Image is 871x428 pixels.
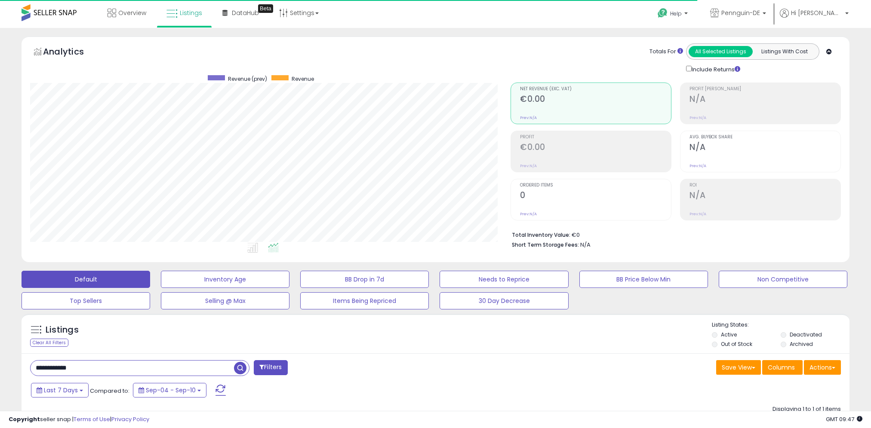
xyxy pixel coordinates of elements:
label: Active [721,331,737,338]
button: Inventory Age [161,271,289,288]
a: Hi [PERSON_NAME] [780,9,849,28]
button: Save View [716,360,761,375]
small: Prev: N/A [689,115,706,120]
button: Listings With Cost [752,46,816,57]
small: Prev: N/A [520,211,537,217]
h2: 0 [520,190,671,202]
span: Net Revenue (Exc. VAT) [520,87,671,92]
span: Help [670,10,682,17]
span: Revenue [292,75,314,83]
h2: N/A [689,142,840,154]
small: Prev: N/A [520,163,537,168]
h2: €0.00 [520,142,671,154]
span: Profit [520,135,671,140]
span: ROI [689,183,840,188]
a: Terms of Use [74,415,110,423]
span: 2025-09-18 09:47 GMT [826,415,862,423]
b: Total Inventory Value: [512,231,570,238]
i: Get Help [657,8,668,18]
div: Clear All Filters [30,339,68,347]
label: Archived [790,340,813,348]
li: €0 [512,229,834,239]
label: Out of Stock [721,340,752,348]
button: Actions [804,360,841,375]
button: 30 Day Decrease [440,292,568,309]
button: Sep-04 - Sep-10 [133,383,206,397]
h5: Analytics [43,46,101,60]
button: BB Drop in 7d [300,271,429,288]
b: Short Term Storage Fees: [512,241,579,248]
h5: Listings [46,324,79,336]
p: Listing States: [712,321,849,329]
div: Include Returns [680,64,751,74]
small: Prev: N/A [689,163,706,168]
small: Prev: N/A [520,115,537,120]
label: Deactivated [790,331,822,338]
button: Selling @ Max [161,292,289,309]
span: Hi [PERSON_NAME] [791,9,843,17]
span: Ordered Items [520,183,671,188]
span: DataHub [232,9,259,17]
button: All Selected Listings [689,46,753,57]
a: Help [651,1,696,28]
button: Needs to Reprice [440,271,568,288]
button: Non Competitive [719,271,847,288]
small: Prev: N/A [689,211,706,217]
button: BB Price Below Min [579,271,708,288]
div: Totals For [649,48,683,56]
span: Profit [PERSON_NAME] [689,87,840,92]
span: Revenue (prev) [228,75,267,83]
span: N/A [580,241,591,249]
button: Top Sellers [22,292,150,309]
span: Compared to: [90,387,129,395]
span: Sep-04 - Sep-10 [146,386,196,394]
h2: €0.00 [520,94,671,106]
h2: N/A [689,94,840,106]
div: Displaying 1 to 1 of 1 items [773,405,841,413]
a: Privacy Policy [111,415,149,423]
span: Last 7 Days [44,386,78,394]
span: Columns [768,363,795,372]
button: Default [22,271,150,288]
button: Columns [762,360,803,375]
span: Overview [118,9,146,17]
div: seller snap | | [9,416,149,424]
h2: N/A [689,190,840,202]
span: Avg. Buybox Share [689,135,840,140]
button: Filters [254,360,287,375]
button: Last 7 Days [31,383,89,397]
button: Items Being Repriced [300,292,429,309]
span: Listings [180,9,202,17]
strong: Copyright [9,415,40,423]
div: Tooltip anchor [258,4,273,13]
span: Pennguin-DE [721,9,760,17]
